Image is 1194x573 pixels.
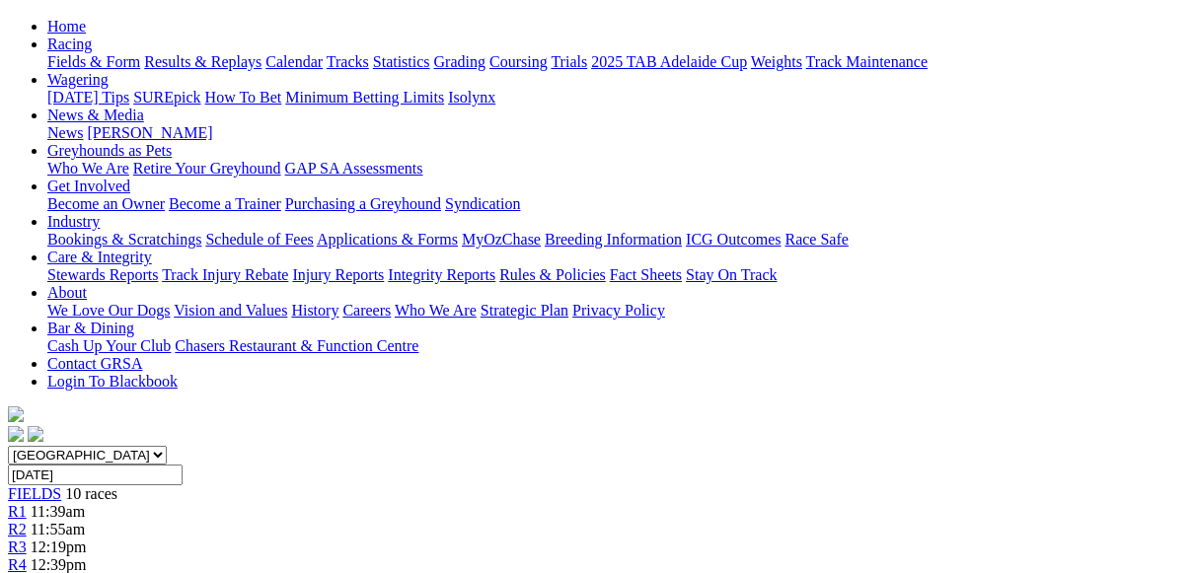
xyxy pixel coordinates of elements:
[317,231,458,248] a: Applications & Forms
[686,231,781,248] a: ICG Outcomes
[31,521,85,537] span: 11:55am
[291,302,338,319] a: History
[8,406,24,422] img: logo-grsa-white.png
[47,107,144,123] a: News & Media
[47,142,172,159] a: Greyhounds as Pets
[47,178,130,194] a: Get Involved
[47,124,83,141] a: News
[327,53,369,70] a: Tracks
[31,503,85,520] span: 11:39am
[481,302,568,319] a: Strategic Plan
[8,503,27,520] a: R1
[144,53,261,70] a: Results & Replays
[65,485,117,502] span: 10 races
[47,302,170,319] a: We Love Our Dogs
[448,89,495,106] a: Isolynx
[47,53,140,70] a: Fields & Form
[169,195,281,212] a: Become a Trainer
[47,266,158,283] a: Stewards Reports
[47,337,1186,355] div: Bar & Dining
[133,89,200,106] a: SUREpick
[342,302,391,319] a: Careers
[47,124,1186,142] div: News & Media
[87,124,212,141] a: [PERSON_NAME]
[8,556,27,573] a: R4
[8,485,61,502] a: FIELDS
[205,89,282,106] a: How To Bet
[388,266,495,283] a: Integrity Reports
[133,160,281,177] a: Retire Your Greyhound
[47,355,142,372] a: Contact GRSA
[47,213,100,230] a: Industry
[47,36,92,52] a: Racing
[47,302,1186,320] div: About
[47,284,87,301] a: About
[591,53,747,70] a: 2025 TAB Adelaide Cup
[47,18,86,35] a: Home
[47,231,1186,249] div: Industry
[47,231,201,248] a: Bookings & Scratchings
[174,302,287,319] a: Vision and Values
[175,337,418,354] a: Chasers Restaurant & Function Centre
[292,266,384,283] a: Injury Reports
[47,89,129,106] a: [DATE] Tips
[784,231,848,248] a: Race Safe
[489,53,548,70] a: Coursing
[47,195,165,212] a: Become an Owner
[806,53,928,70] a: Track Maintenance
[47,89,1186,107] div: Wagering
[462,231,541,248] a: MyOzChase
[545,231,682,248] a: Breeding Information
[47,266,1186,284] div: Care & Integrity
[47,249,152,265] a: Care & Integrity
[47,71,109,88] a: Wagering
[8,538,27,555] a: R3
[445,195,520,212] a: Syndication
[47,337,171,354] a: Cash Up Your Club
[8,426,24,442] img: facebook.svg
[751,53,802,70] a: Weights
[265,53,323,70] a: Calendar
[285,160,423,177] a: GAP SA Assessments
[610,266,682,283] a: Fact Sheets
[47,160,1186,178] div: Greyhounds as Pets
[285,89,444,106] a: Minimum Betting Limits
[285,195,441,212] a: Purchasing a Greyhound
[47,373,178,390] a: Login To Blackbook
[572,302,665,319] a: Privacy Policy
[551,53,587,70] a: Trials
[8,465,183,485] input: Select date
[8,521,27,537] a: R2
[499,266,606,283] a: Rules & Policies
[686,266,777,283] a: Stay On Track
[434,53,485,70] a: Grading
[373,53,430,70] a: Statistics
[31,538,87,555] span: 12:19pm
[395,302,477,319] a: Who We Are
[162,266,288,283] a: Track Injury Rebate
[28,426,43,442] img: twitter.svg
[47,320,134,336] a: Bar & Dining
[47,53,1186,71] div: Racing
[205,231,313,248] a: Schedule of Fees
[31,556,87,573] span: 12:39pm
[47,195,1186,213] div: Get Involved
[47,160,129,177] a: Who We Are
